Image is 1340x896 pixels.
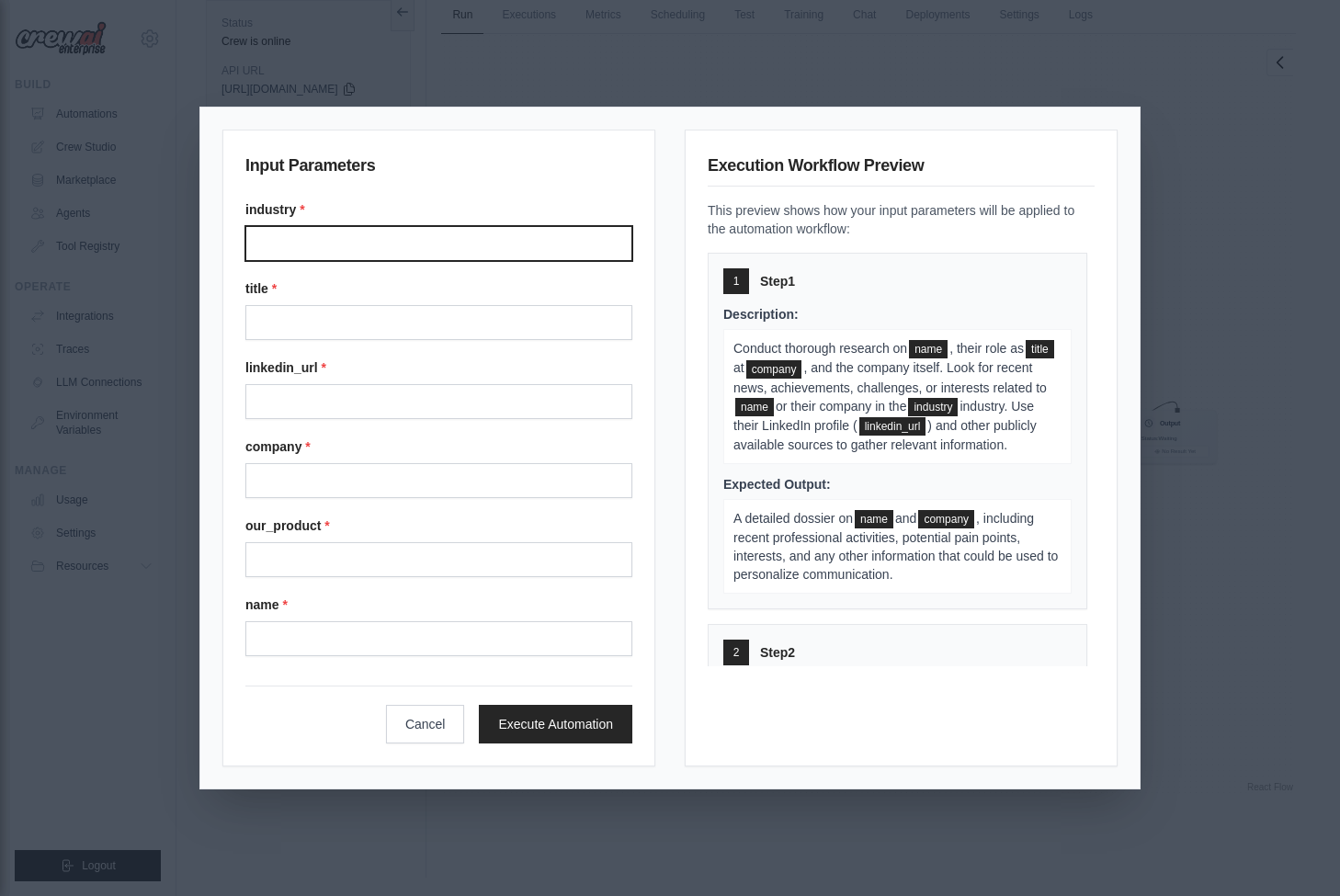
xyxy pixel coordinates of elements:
[733,360,744,375] span: at
[735,398,774,416] span: name
[733,341,907,356] span: Conduct thorough research on
[733,360,1047,394] span: , and the company itself. Look for recent news, achievements, challenges, or interests related to
[479,705,632,743] button: Execute Automation
[386,705,465,743] button: Cancel
[855,510,893,528] span: name
[949,341,1024,356] span: , their role as
[733,645,740,660] span: 2
[1248,808,1340,896] iframe: Chat Widget
[1026,340,1054,358] span: title
[918,510,974,528] span: company
[760,643,795,662] span: Step 2
[723,307,799,322] span: Description:
[908,398,958,416] span: industry
[909,340,948,358] span: name
[859,417,926,436] span: linkedin_url
[245,153,632,186] h3: Input Parameters
[245,200,632,219] label: industry
[708,201,1095,238] p: This preview shows how your input parameters will be applied to the automation workflow:
[746,360,802,379] span: company
[708,153,1095,187] h3: Execution Workflow Preview
[1248,808,1340,896] div: 聊天小组件
[760,272,795,290] span: Step 1
[733,511,853,526] span: A detailed dossier on
[245,358,632,377] label: linkedin_url
[245,437,632,456] label: company
[245,279,632,298] label: title
[733,274,740,289] span: 1
[245,595,632,614] label: name
[776,399,906,414] span: or their company in the
[723,477,831,492] span: Expected Output:
[245,516,632,535] label: our_product
[733,399,1034,433] span: industry. Use their LinkedIn profile (
[895,511,916,526] span: and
